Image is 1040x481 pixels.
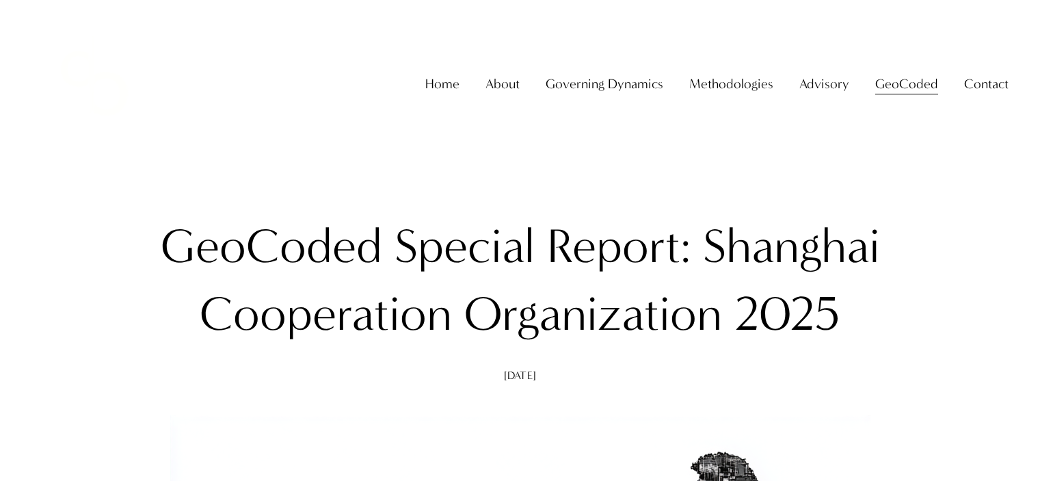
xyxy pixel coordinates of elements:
[546,72,663,96] span: Governing Dynamics
[799,72,849,96] span: Advisory
[425,70,459,97] a: Home
[875,70,938,97] a: folder dropdown
[964,70,1009,97] a: folder dropdown
[799,70,849,97] a: folder dropdown
[485,70,520,97] a: folder dropdown
[964,72,1009,96] span: Contact
[31,21,157,146] img: Christopher Sanchez &amp; Co.
[689,72,773,96] span: Methodologies
[689,70,773,97] a: folder dropdown
[875,72,938,96] span: GeoCoded
[485,72,520,96] span: About
[504,369,536,382] span: [DATE]
[546,70,663,97] a: folder dropdown
[134,213,907,348] h1: GeoCoded Special Report: Shanghai Cooperation Organization 2025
